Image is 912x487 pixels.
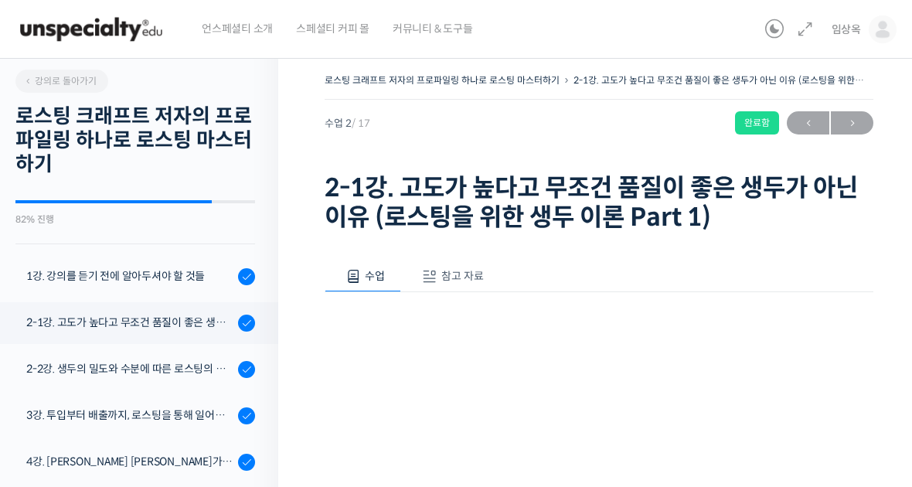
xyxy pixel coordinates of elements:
div: 3강. 투입부터 배출까지, 로스팅을 통해 일어나는 화학적 변화를 알아야 로스팅이 보인다 [26,407,233,424]
div: 2-1강. 고도가 높다고 무조건 품질이 좋은 생두가 아닌 이유 (로스팅을 위한 생두 이론 Part 1) [26,314,233,331]
div: 완료함 [735,111,779,135]
a: 강의로 돌아가기 [15,70,108,93]
span: / 17 [352,117,370,130]
div: 2-2강. 생두의 밀도와 수분에 따른 로스팅의 변화 (로스팅을 위한 생두 이론 Part 2) [26,360,233,377]
div: 4강. [PERSON_NAME] [PERSON_NAME]가 [PERSON_NAME]하는 로스팅 머신의 관리 및 세팅 방법 - 프로밧, 기센 [26,453,233,470]
span: 강의로 돌아가기 [23,75,97,87]
span: → [831,113,873,134]
span: 수업 2 [325,118,370,128]
a: 로스팅 크래프트 저자의 프로파일링 하나로 로스팅 마스터하기 [325,74,560,86]
div: 1강. 강의를 듣기 전에 알아두셔야 할 것들 [26,267,233,284]
span: 참고 자료 [441,269,484,283]
div: 82% 진행 [15,215,255,224]
h1: 2-1강. 고도가 높다고 무조건 품질이 좋은 생두가 아닌 이유 (로스팅을 위한 생두 이론 Part 1) [325,173,873,233]
h2: 로스팅 크래프트 저자의 프로파일링 하나로 로스팅 마스터하기 [15,104,255,177]
a: ←이전 [787,111,829,135]
span: 수업 [365,269,385,283]
span: ← [787,113,829,134]
span: 임상옥 [832,22,861,36]
a: 다음→ [831,111,873,135]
